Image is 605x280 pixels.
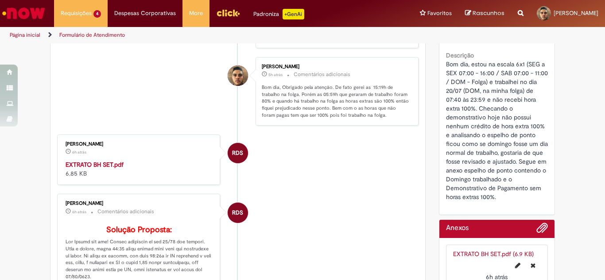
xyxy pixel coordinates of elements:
[554,9,598,17] span: [PERSON_NAME]
[262,64,409,69] div: [PERSON_NAME]
[97,208,154,215] small: Comentários adicionais
[446,60,550,201] span: Bom dia, estou na escala 6x1 (SEG a SEX 07:00 - 16:00 / SAB 07:00 - 11:00 / DOM - Folga) e trabal...
[1,4,47,22] img: ServiceNow
[283,9,304,19] p: +GenAi
[216,6,240,19] img: click_logo_yellow_360x200.png
[294,71,350,78] small: Comentários adicionais
[106,225,172,235] b: Solução Proposta:
[228,65,248,86] div: Carlos Cezar Soares Bonfim Filho
[114,9,176,18] span: Despesas Corporativas
[72,150,86,155] span: 6h atrás
[66,201,213,206] div: [PERSON_NAME]
[93,10,101,18] span: 4
[7,27,397,43] ul: Trilhas de página
[510,258,526,272] button: Editar nome de arquivo EXTRATO BH SET.pdf
[268,72,283,77] time: 29/08/2025 12:31:08
[61,9,92,18] span: Requisições
[72,209,86,215] span: 6h atrás
[453,250,534,258] a: EXTRATO BH SET.pdf (6.9 KB)
[232,142,243,164] span: RDS
[232,202,243,223] span: RDS
[66,161,124,169] a: EXTRATO BH SET.pdf
[473,9,504,17] span: Rascunhos
[59,31,125,38] a: Formulário de Atendimento
[10,31,40,38] a: Página inicial
[525,258,541,272] button: Excluir EXTRATO BH SET.pdf
[446,224,469,232] h2: Anexos
[66,160,213,178] div: 6.85 KB
[427,9,452,18] span: Favoritos
[228,203,248,223] div: Raquel De Souza
[446,51,474,59] b: Descrição
[268,72,283,77] span: 5h atrás
[536,222,548,238] button: Adicionar anexos
[465,9,504,18] a: Rascunhos
[262,84,409,119] p: Bom dia, Obrigado pela atenção. De fato gerei as 15:19h de trabalho na folga. Porém as 05:59h que...
[253,9,304,19] div: Padroniza
[189,9,203,18] span: More
[66,142,213,147] div: [PERSON_NAME]
[228,143,248,163] div: Raquel De Souza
